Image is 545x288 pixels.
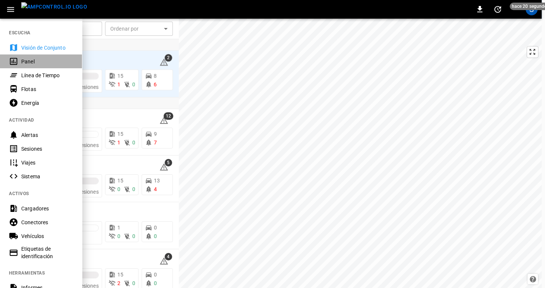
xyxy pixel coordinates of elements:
[492,3,504,15] button: set refresh interval
[21,232,73,240] div: Vehículos
[21,72,73,79] div: Línea de Tiempo
[21,2,87,12] img: ampcontrol.io logo
[21,205,73,212] div: Cargadores
[21,99,73,107] div: Energía
[21,58,73,65] div: Panel
[21,145,73,153] div: Sesiones
[21,131,73,139] div: Alertas
[21,44,73,51] div: Visión de Conjunto
[21,159,73,166] div: Viajes
[21,173,73,180] div: Sistema
[21,219,73,226] div: Conectores
[21,85,73,93] div: Flotas
[21,245,73,260] div: Etiquetas de identificación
